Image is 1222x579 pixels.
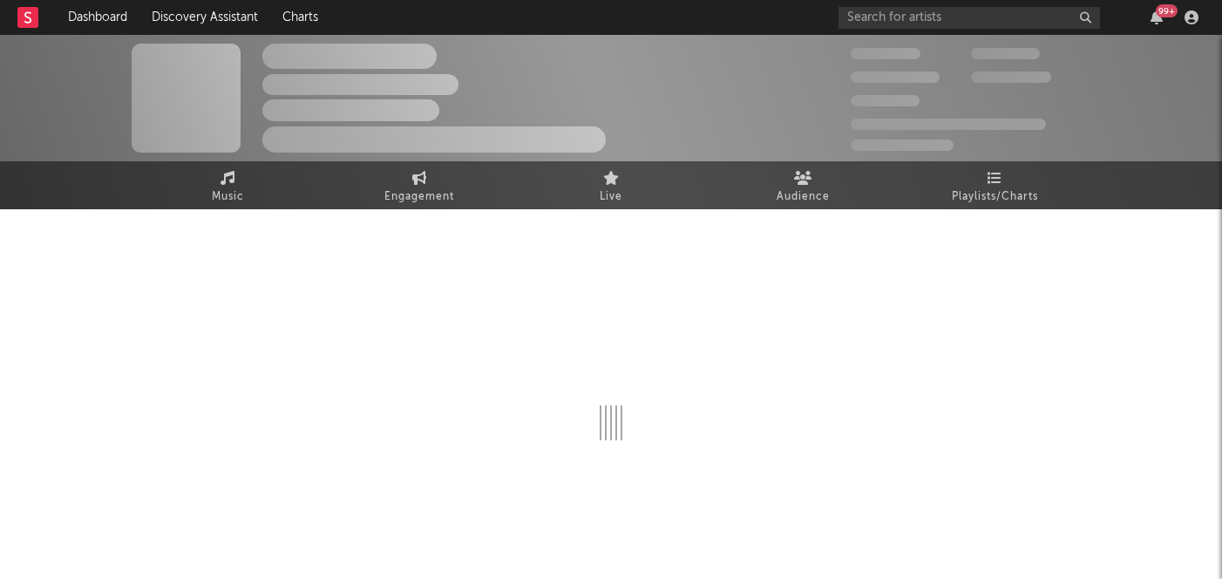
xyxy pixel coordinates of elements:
[952,187,1038,208] span: Playlists/Charts
[1151,10,1163,24] button: 99+
[971,72,1051,83] span: 1,000,000
[707,161,899,209] a: Audience
[838,7,1100,29] input: Search for artists
[600,187,622,208] span: Live
[851,72,940,83] span: 50,000,000
[851,140,954,151] span: Jump Score: 85.0
[777,187,830,208] span: Audience
[384,187,454,208] span: Engagement
[212,187,244,208] span: Music
[971,48,1040,59] span: 100,000
[515,161,707,209] a: Live
[899,161,1090,209] a: Playlists/Charts
[132,161,323,209] a: Music
[851,95,920,106] span: 100,000
[851,119,1046,130] span: 50,000,000 Monthly Listeners
[851,48,920,59] span: 300,000
[1156,4,1178,17] div: 99 +
[323,161,515,209] a: Engagement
